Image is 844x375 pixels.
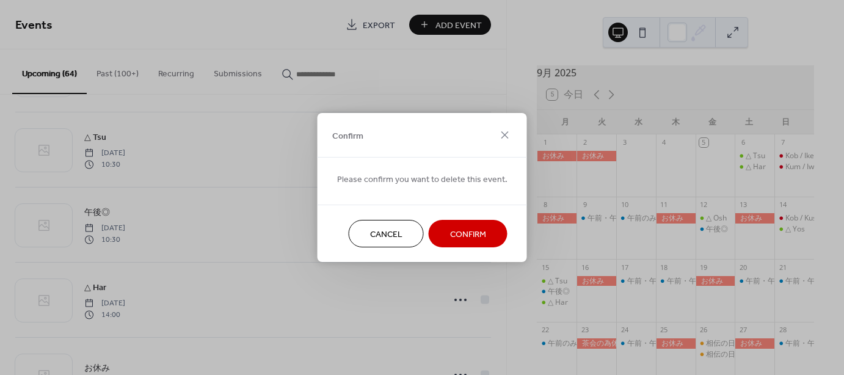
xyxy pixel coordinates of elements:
span: Confirm [332,129,363,142]
button: Cancel [349,220,424,247]
span: Cancel [370,228,402,241]
button: Confirm [429,220,507,247]
span: Confirm [450,228,486,241]
span: Please confirm you want to delete this event. [337,173,507,186]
